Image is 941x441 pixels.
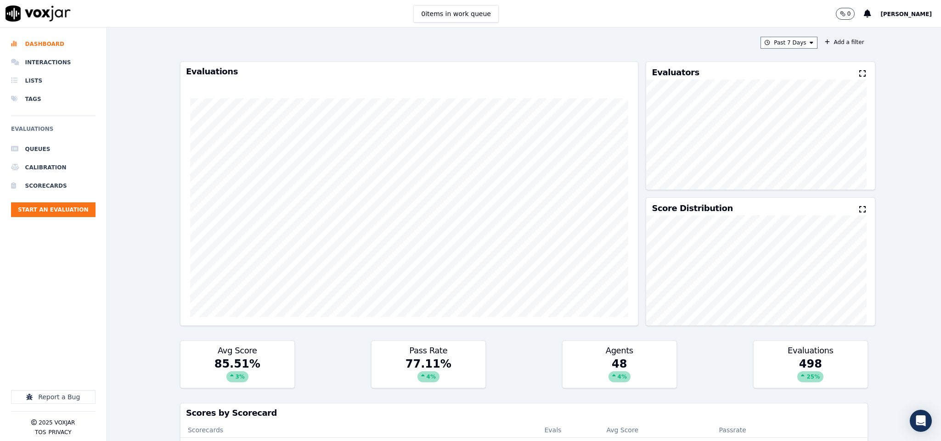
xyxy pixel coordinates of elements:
h3: Avg Score [186,346,289,355]
th: Scorecards [180,423,537,437]
h3: Agents [568,346,671,355]
div: 25 % [797,371,823,382]
p: 2025 Voxjar [39,419,75,426]
div: 4 % [417,371,440,382]
button: [PERSON_NAME] [880,8,941,19]
div: 498 [754,357,868,388]
button: Start an Evaluation [11,202,96,217]
a: Lists [11,72,96,90]
img: voxjar logo [6,6,71,22]
div: 4 % [609,371,631,382]
h3: Score Distribution [652,204,733,212]
button: TOS [35,429,46,436]
th: Avg Score [599,423,690,437]
a: Tags [11,90,96,108]
div: 3 % [226,371,248,382]
button: 0 [836,8,864,20]
p: 0 [847,10,851,17]
a: Calibration [11,158,96,177]
h3: Evaluations [759,346,862,355]
th: Passrate [690,423,775,437]
th: Evals [537,423,599,437]
h3: Evaluators [652,68,699,77]
div: Open Intercom Messenger [910,410,932,432]
div: 48 [563,357,676,388]
button: Report a Bug [11,390,96,404]
a: Interactions [11,53,96,72]
a: Queues [11,140,96,158]
a: Dashboard [11,35,96,53]
button: 0items in work queue [413,5,499,22]
h3: Pass Rate [377,346,480,355]
button: Past 7 Days [761,37,817,49]
h6: Evaluations [11,123,96,140]
button: Privacy [48,429,71,436]
h3: Scores by Scorecard [186,409,862,417]
button: 0 [836,8,855,20]
div: 85.51 % [180,357,294,388]
a: Scorecards [11,177,96,195]
span: [PERSON_NAME] [880,11,932,17]
h3: Evaluations [186,67,632,76]
div: 77.11 % [372,357,485,388]
button: Add a filter [821,37,868,48]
